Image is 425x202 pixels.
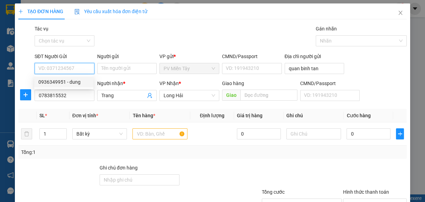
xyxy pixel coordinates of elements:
[35,26,48,31] label: Tác vụ
[343,189,389,195] label: Hình thức thanh toán
[396,128,404,139] button: plus
[100,165,138,171] label: Ghi chú đơn hàng
[347,113,370,118] span: Cước hàng
[222,90,240,101] span: Giao
[97,53,157,60] div: Người gửi
[35,53,94,60] div: SĐT Người Gửi
[200,113,224,118] span: Định lượng
[316,26,337,31] label: Gán nhãn
[237,113,262,118] span: Giá trị hàng
[72,113,98,118] span: Đơn vị tính
[21,128,32,139] button: delete
[132,113,155,118] span: Tên hàng
[164,63,215,74] span: PV Miền Tây
[285,63,344,74] input: Địa chỉ của người gửi
[97,80,157,87] div: Người nhận
[237,128,281,139] input: 0
[285,53,344,60] div: Địa chỉ người gửi
[76,129,123,139] span: Bất kỳ
[391,3,410,23] button: Close
[164,90,215,101] span: Long Hải
[18,9,23,14] span: plus
[20,92,31,98] span: plus
[18,9,63,14] span: TẠO ĐƠN HÀNG
[34,76,93,88] div: 0936349951 - dung
[38,78,89,86] div: 0936349951 - dung
[222,53,282,60] div: CMND/Passport
[74,9,80,15] img: icon
[240,90,297,101] input: Dọc đường
[74,9,147,14] span: Yêu cầu xuất hóa đơn điện tử
[100,174,179,185] input: Ghi chú đơn hàng
[159,53,219,60] div: VP gửi
[284,109,344,122] th: Ghi chú
[300,80,360,87] div: CMND/Passport
[398,10,403,16] span: close
[396,131,404,137] span: plus
[286,128,341,139] input: Ghi Chú
[159,81,179,86] span: VP Nhận
[21,148,165,156] div: Tổng: 1
[39,113,45,118] span: SL
[262,189,285,195] span: Tổng cước
[132,128,187,139] input: VD: Bàn, Ghế
[222,81,244,86] span: Giao hàng
[20,89,31,100] button: plus
[147,93,153,98] span: user-add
